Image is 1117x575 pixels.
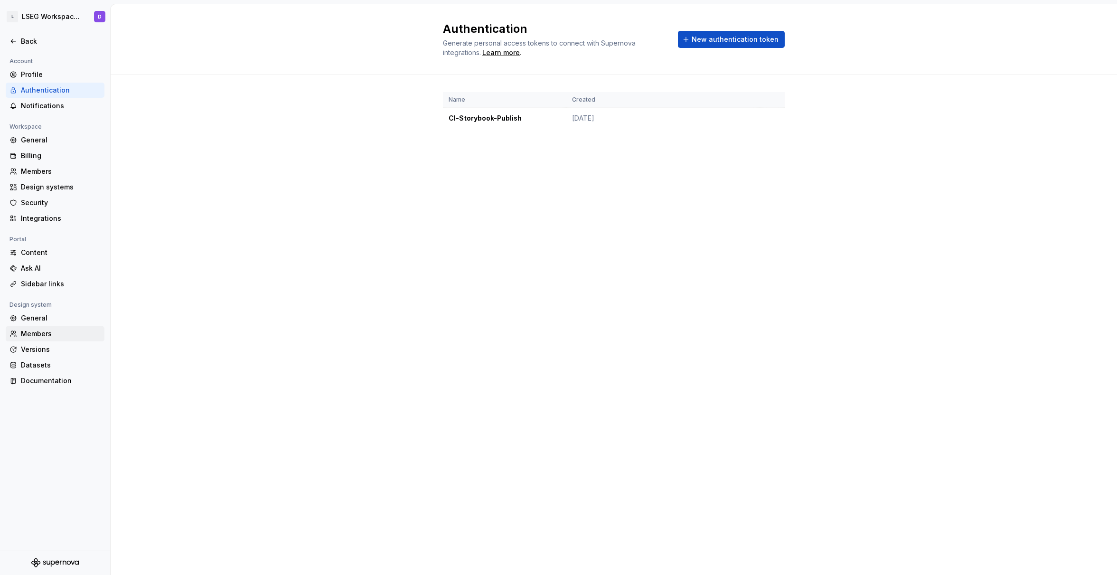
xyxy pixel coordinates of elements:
a: Datasets [6,358,104,373]
div: Authentication [21,85,101,95]
button: LLSEG Workspace Design SystemD [2,6,108,27]
div: Sidebar links [21,279,101,289]
th: Name [443,92,566,108]
button: New authentication token [678,31,785,48]
a: Learn more [482,48,520,57]
th: Created [566,92,760,108]
div: Members [21,329,101,339]
div: Members [21,167,101,176]
a: Design systems [6,179,104,195]
div: L [7,11,18,22]
svg: Supernova Logo [31,558,79,567]
div: Security [21,198,101,207]
div: Profile [21,70,101,79]
div: Content [21,248,101,257]
a: Versions [6,342,104,357]
a: Integrations [6,211,104,226]
div: Versions [21,345,101,354]
div: Notifications [21,101,101,111]
a: Billing [6,148,104,163]
a: Members [6,164,104,179]
a: General [6,311,104,326]
div: Portal [6,234,30,245]
div: Design system [6,299,56,311]
div: General [21,313,101,323]
span: Generate personal access tokens to connect with Supernova integrations. [443,39,638,57]
a: Documentation [6,373,104,388]
div: General [21,135,101,145]
a: Authentication [6,83,104,98]
td: CI-Storybook-Publish [443,108,566,129]
div: Documentation [21,376,101,386]
div: Design systems [21,182,101,192]
div: LSEG Workspace Design System [22,12,83,21]
a: Profile [6,67,104,82]
div: Billing [21,151,101,160]
h2: Authentication [443,21,666,37]
a: Security [6,195,104,210]
span: . [481,49,521,57]
div: Integrations [21,214,101,223]
div: Back [21,37,101,46]
a: Content [6,245,104,260]
div: Datasets [21,360,101,370]
a: General [6,132,104,148]
div: Account [6,56,37,67]
td: [DATE] [566,108,760,129]
div: Ask AI [21,264,101,273]
div: Workspace [6,121,46,132]
div: D [98,13,102,20]
span: New authentication token [692,35,779,44]
a: Members [6,326,104,341]
a: Sidebar links [6,276,104,292]
a: Back [6,34,104,49]
a: Ask AI [6,261,104,276]
a: Notifications [6,98,104,113]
